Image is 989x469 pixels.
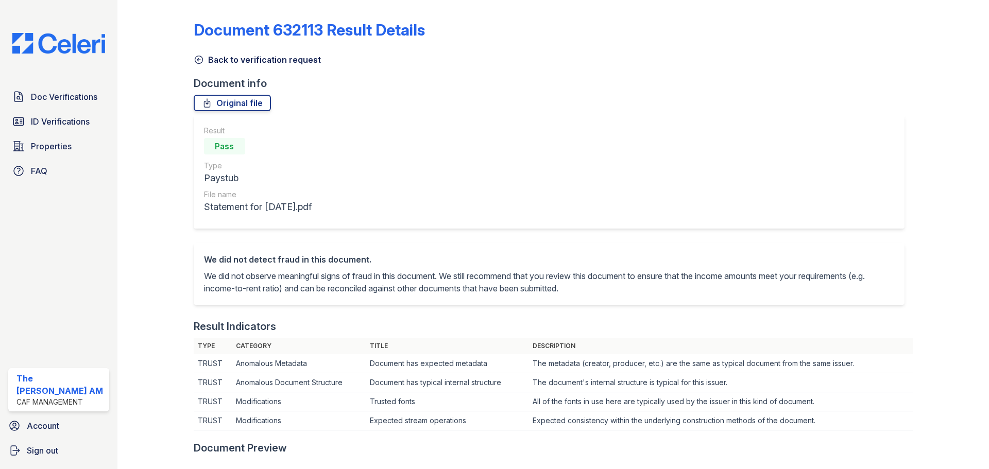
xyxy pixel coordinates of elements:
td: TRUST [194,411,232,430]
div: Type [204,161,312,171]
span: Sign out [27,444,58,457]
td: Anomalous Metadata [232,354,366,373]
a: Sign out [4,440,113,461]
div: Paystub [204,171,312,185]
td: Trusted fonts [366,392,528,411]
a: Account [4,415,113,436]
span: Account [27,420,59,432]
div: CAF Management [16,397,105,407]
div: File name [204,189,312,200]
div: Result [204,126,312,136]
a: Doc Verifications [8,86,109,107]
div: The [PERSON_NAME] AM [16,372,105,397]
p: We did not observe meaningful signs of fraud in this document. We still recommend that you review... [204,270,894,294]
td: TRUST [194,392,232,411]
div: Pass [204,138,245,154]
div: Document Preview [194,441,287,455]
div: Document info [194,76,913,91]
span: ID Verifications [31,115,90,128]
img: CE_Logo_Blue-a8612792a0a2168367f1c8372b55b34899dd931a85d93a1a3d3e32e68fde9ad4.png [4,33,113,54]
td: Expected consistency within the underlying construction methods of the document. [528,411,913,430]
th: Category [232,338,366,354]
td: The metadata (creator, producer, etc.) are the same as typical document from the same issuer. [528,354,913,373]
td: Document has typical internal structure [366,373,528,392]
div: Statement for [DATE].pdf [204,200,312,214]
td: Expected stream operations [366,411,528,430]
th: Description [528,338,913,354]
td: TRUST [194,354,232,373]
span: Properties [31,140,72,152]
td: Anomalous Document Structure [232,373,366,392]
td: Document has expected metadata [366,354,528,373]
td: All of the fonts in use here are typically used by the issuer in this kind of document. [528,392,913,411]
th: Type [194,338,232,354]
td: Modifications [232,392,366,411]
td: Modifications [232,411,366,430]
a: FAQ [8,161,109,181]
td: TRUST [194,373,232,392]
a: Document 632113 Result Details [194,21,425,39]
a: Original file [194,95,271,111]
a: Back to verification request [194,54,321,66]
th: Title [366,338,528,354]
div: We did not detect fraud in this document. [204,253,894,266]
span: Doc Verifications [31,91,97,103]
td: The document's internal structure is typical for this issuer. [528,373,913,392]
span: FAQ [31,165,47,177]
a: ID Verifications [8,111,109,132]
div: Result Indicators [194,319,276,334]
a: Properties [8,136,109,157]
